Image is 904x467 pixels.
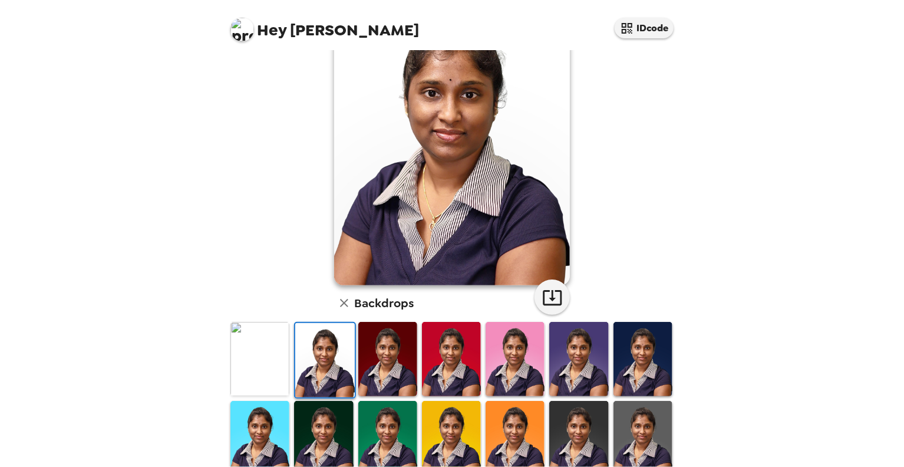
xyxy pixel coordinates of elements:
[615,18,674,38] button: IDcode
[230,12,419,38] span: [PERSON_NAME]
[354,294,414,313] h6: Backdrops
[257,19,286,41] span: Hey
[230,18,254,41] img: profile pic
[230,322,289,396] img: Original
